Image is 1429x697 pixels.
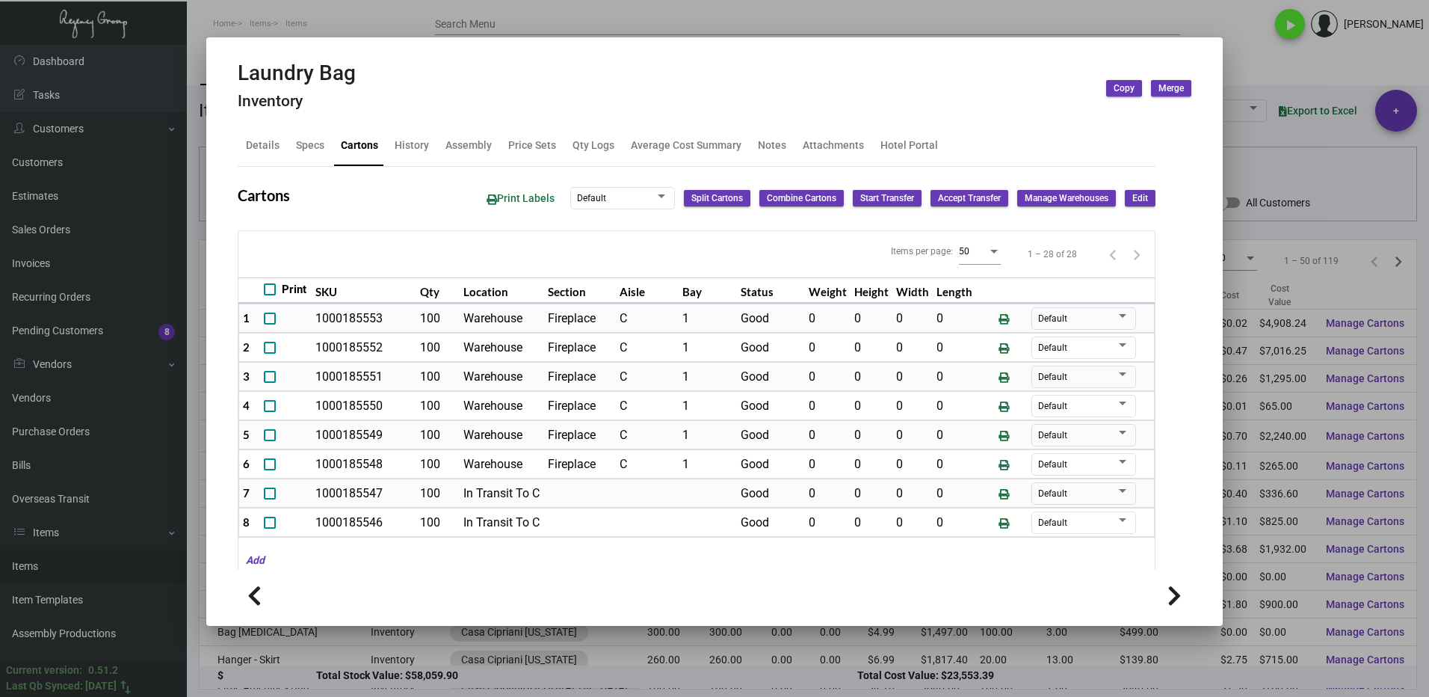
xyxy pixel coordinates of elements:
button: Merge [1151,80,1191,96]
div: Specs [296,138,324,153]
span: Default [1038,372,1067,382]
span: Edit [1132,192,1148,205]
button: Next page [1125,242,1149,266]
span: 3 [243,369,250,383]
div: 0.51.2 [88,663,118,678]
div: Current version: [6,663,82,678]
h4: Inventory [238,92,356,111]
button: Print Labels [475,185,567,212]
div: Qty Logs [572,138,614,153]
span: Default [1038,430,1067,440]
div: Items per page: [891,245,953,258]
span: Manage Warehouses [1025,192,1108,205]
div: Average Cost Summary [631,138,741,153]
span: Print Labels [487,192,555,204]
span: Merge [1158,82,1184,95]
button: Edit [1125,190,1155,206]
div: Attachments [803,138,864,153]
th: Bay [679,277,738,304]
span: Print [282,280,306,298]
th: Height [851,277,892,304]
span: Default [1038,401,1067,411]
th: Qty [416,277,460,304]
th: Aisle [616,277,679,304]
button: Previous page [1101,242,1125,266]
button: Combine Cartons [759,190,844,206]
div: Last Qb Synced: [DATE] [6,678,117,694]
div: Cartons [341,138,378,153]
th: Width [892,277,933,304]
span: 5 [243,428,250,441]
th: Length [933,277,976,304]
span: 8 [243,515,250,529]
th: Section [544,277,615,304]
div: 1 – 28 of 28 [1028,248,1077,261]
span: Default [577,193,606,203]
div: Details [246,138,280,153]
th: Location [460,277,545,304]
span: Copy [1114,82,1135,95]
button: Start Transfer [853,190,922,206]
mat-hint: Add [238,553,265,568]
button: Split Cartons [684,190,750,206]
span: Split Cartons [691,192,743,205]
span: 4 [243,399,250,412]
span: Combine Cartons [767,192,836,205]
th: Weight [805,277,851,304]
th: Status [737,277,805,304]
span: 7 [243,486,250,500]
th: SKU [312,277,416,304]
span: Accept Transfer [938,192,1001,205]
div: Hotel Portal [880,138,938,153]
button: Manage Warehouses [1017,190,1116,206]
div: Notes [758,138,786,153]
div: Assembly [445,138,492,153]
span: Default [1038,343,1067,353]
button: Accept Transfer [930,190,1008,206]
span: Default [1038,518,1067,528]
span: 50 [959,246,969,257]
span: 2 [243,340,250,354]
span: Default [1038,313,1067,324]
div: History [395,138,429,153]
span: Default [1038,459,1067,470]
div: Price Sets [508,138,556,153]
h2: Cartons [238,186,290,204]
h2: Laundry Bag [238,61,356,86]
mat-select: Items per page: [959,245,1001,257]
span: 6 [243,457,250,470]
span: 1 [243,311,250,325]
span: Start Transfer [860,192,914,205]
button: Copy [1106,80,1142,96]
span: Default [1038,488,1067,499]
